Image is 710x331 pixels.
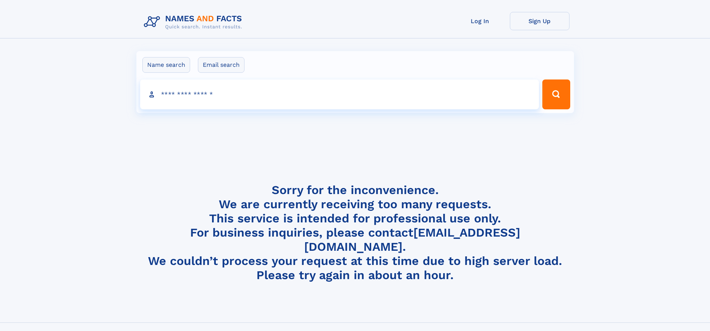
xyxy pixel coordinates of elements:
[542,79,570,109] button: Search Button
[510,12,569,30] a: Sign Up
[450,12,510,30] a: Log In
[141,183,569,282] h4: Sorry for the inconvenience. We are currently receiving too many requests. This service is intend...
[140,79,539,109] input: search input
[304,225,520,254] a: [EMAIL_ADDRESS][DOMAIN_NAME]
[141,12,248,32] img: Logo Names and Facts
[198,57,244,73] label: Email search
[142,57,190,73] label: Name search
